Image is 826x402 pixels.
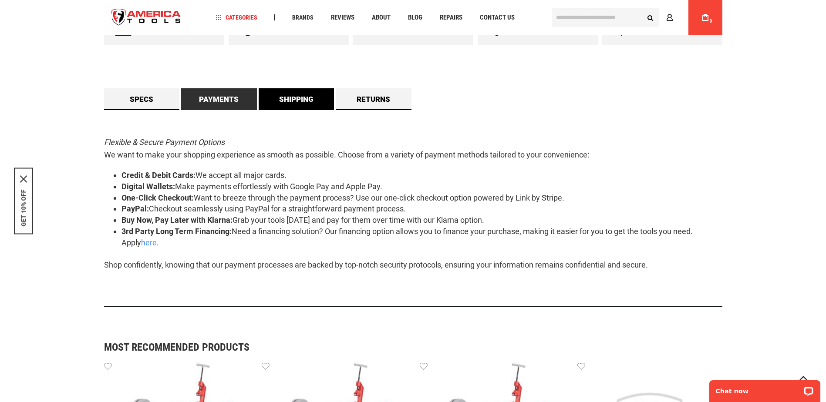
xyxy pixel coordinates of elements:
[104,136,722,161] p: We want to make your shopping experience as smooth as possible. Choose from a variety of payment ...
[121,192,722,204] li: Want to breeze through the payment process? Use our one-click checkout option powered by Link by ...
[408,14,422,21] span: Blog
[121,203,722,214] li: Checkout seamlessly using PayPal for a straightforward payment process.
[480,14,515,21] span: Contact Us
[121,193,194,202] strong: One-Click Checkout:
[104,342,692,352] strong: Most Recommended Products
[292,14,314,20] span: Brands
[436,12,466,23] a: Repairs
[121,214,722,226] li: Grab your tools [DATE] and pay for them over time with our Klarna option.
[20,176,27,183] button: Close
[121,182,175,191] strong: Digital Wallets:
[104,259,722,271] p: Shop confidently, knowing that our payment processes are backed by top-notch security protocols, ...
[368,12,394,23] a: About
[440,14,462,21] span: Repairs
[104,1,189,34] img: America Tools
[216,14,257,20] span: Categories
[104,88,180,110] a: Specs
[141,238,157,247] a: here
[121,170,722,181] li: We accept all major cards.
[259,88,334,110] a: Shipping
[372,14,391,21] span: About
[121,215,233,224] strong: Buy Now, Pay Later with Klarna:
[476,12,519,23] a: Contact Us
[181,88,257,110] a: Payments
[20,176,27,183] svg: close icon
[331,14,354,21] span: Reviews
[288,12,317,23] a: Brands
[121,171,196,180] strong: Credit & Debit Cards:
[121,204,149,213] strong: PayPal:
[121,226,722,248] li: Need a financing solution? Our financing option allows you to finance your purchase, making it ea...
[121,181,722,192] li: Make payments effortlessly with Google Pay and Apple Pay.
[704,375,826,402] iframe: LiveChat chat widget
[212,12,261,23] a: Categories
[20,190,27,227] button: GET 10% OFF
[121,227,232,236] strong: 3rd Party Long Term Financing:
[104,137,225,147] em: Flexible & Secure Payment Options
[404,12,426,23] a: Blog
[104,1,189,34] a: store logo
[710,19,712,23] span: 0
[336,88,411,110] a: Returns
[327,12,358,23] a: Reviews
[642,9,659,26] button: Search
